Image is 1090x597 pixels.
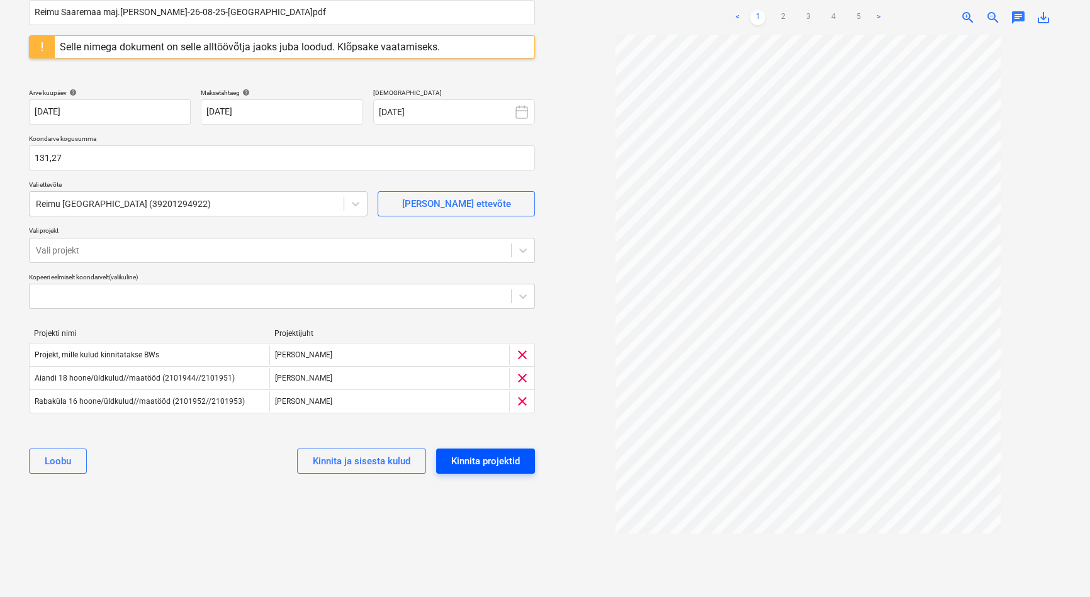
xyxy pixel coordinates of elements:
[269,345,509,365] div: [PERSON_NAME]
[1036,10,1051,25] span: save_alt
[34,329,264,338] div: Projekti nimi
[274,329,505,338] div: Projektijuht
[29,89,191,97] div: Arve kuupäev
[851,10,866,25] a: Page 5
[35,350,159,359] div: Projekt, mille kulud kinnitatakse BWs
[201,99,362,125] input: Tähtaega pole määratud
[730,10,745,25] a: Previous page
[29,145,535,170] input: Koondarve kogusumma
[67,89,77,96] span: help
[29,135,535,145] p: Koondarve kogusumma
[313,453,410,469] div: Kinnita ja sisesta kulud
[451,453,520,469] div: Kinnita projektid
[35,397,245,406] div: Rabaküla 16 hoone/üldkulud//maatööd (2101952//2101953)
[29,181,368,191] p: Vali ettevõte
[775,10,790,25] a: Page 2
[269,368,509,388] div: [PERSON_NAME]
[35,374,235,382] div: Aiandi 18 hoone/üldkulud//maatööd (2101944//2101951)
[29,99,191,125] input: Arve kuupäeva pole määratud.
[986,10,1001,25] span: zoom_out
[750,10,765,25] a: Page 1 is your current page
[378,191,535,216] button: [PERSON_NAME] ettevõte
[45,453,71,469] div: Loobu
[297,449,426,474] button: Kinnita ja sisesta kulud
[29,226,535,237] p: Vali projekt
[826,10,841,25] a: Page 4
[960,10,975,25] span: zoom_in
[871,10,886,25] a: Next page
[801,10,816,25] a: Page 3
[373,89,535,99] p: [DEMOGRAPHIC_DATA]
[515,371,530,386] span: clear
[29,273,535,281] div: Kopeeri eelmiselt koondarvelt (valikuline)
[373,99,535,125] button: [DATE]
[240,89,250,96] span: help
[436,449,535,474] button: Kinnita projektid
[201,89,362,97] div: Maksetähtaeg
[515,394,530,409] span: clear
[1011,10,1026,25] span: chat
[60,41,440,53] div: Selle nimega dokument on selle alltöövõtja jaoks juba loodud. Klõpsake vaatamiseks.
[1027,537,1090,597] iframe: Chat Widget
[515,347,530,362] span: clear
[29,449,87,474] button: Loobu
[269,391,509,411] div: [PERSON_NAME]
[402,196,511,212] div: [PERSON_NAME] ettevõte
